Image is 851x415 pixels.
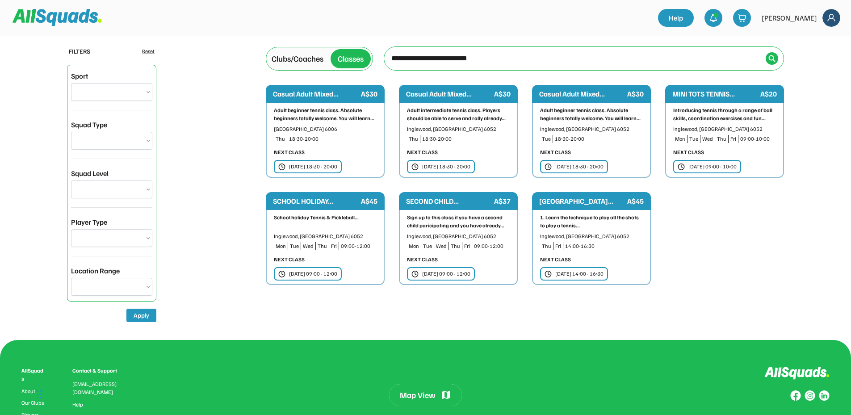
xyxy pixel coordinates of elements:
div: Clubs/Coaches [272,53,323,65]
div: 09:00-12:00 [474,242,510,250]
div: Tue [290,242,299,250]
div: NEXT CLASS [407,148,438,156]
img: Squad%20Logo.svg [13,9,102,26]
button: Apply [126,309,156,322]
div: School holiday Tennis & Pickleball... [274,214,377,222]
div: Classes [338,53,364,65]
div: 18:30-20:00 [289,135,377,143]
div: 14:00-16:30 [565,242,643,250]
div: A$45 [361,196,377,206]
div: Map View [400,390,435,401]
div: Thu [451,242,460,250]
img: clock.svg [411,163,419,171]
div: Mon [276,242,286,250]
div: Sign up to this class if you have a second child paricipating and you have already... [407,214,510,230]
div: Wed [303,242,314,250]
div: Adult beginner tennis class. Absolute beginners totally welcome. You will learn... [274,106,377,122]
div: Thu [318,242,327,250]
div: Adult beginner tennis class. Absolute beginners totally welcome. You will learn... [540,106,643,122]
div: A$30 [361,88,377,99]
div: Casual Adult Mixed... [273,88,359,99]
a: Help [658,9,694,27]
div: [DATE] 18:30 - 20:00 [289,163,337,171]
div: [DATE] 18:30 - 20:00 [555,163,604,171]
div: Inglewood, [GEOGRAPHIC_DATA] 6052 [540,232,643,240]
img: Logo%20inverted.svg [764,367,830,380]
div: Tue [423,242,432,250]
img: clock.svg [545,163,552,171]
div: 1. Learn the technique to play all the shots to play a tennis... [540,214,643,230]
div: Casual Adult Mixed... [539,88,625,99]
div: [EMAIL_ADDRESS][DOMAIN_NAME] [72,380,128,396]
div: NEXT CLASS [407,256,438,264]
div: [GEOGRAPHIC_DATA]... [539,196,625,206]
div: [DATE] 14:00 - 16:30 [555,270,604,278]
img: clock.svg [411,270,419,278]
div: Inglewood, [GEOGRAPHIC_DATA] 6052 [540,125,643,133]
div: Fri [464,242,470,250]
div: Casual Adult Mixed... [406,88,492,99]
div: FILTERS [69,46,90,56]
div: Inglewood, [GEOGRAPHIC_DATA] 6052 [407,125,510,133]
div: A$20 [760,88,777,99]
img: bell-03%20%281%29.svg [709,13,718,22]
div: NEXT CLASS [274,148,305,156]
div: SCHOOL HOLIDAY... [273,196,359,206]
div: Tue [542,135,551,143]
div: [GEOGRAPHIC_DATA] 6006 [274,125,377,133]
div: A$37 [494,196,511,206]
div: Thu [276,135,285,143]
img: clock.svg [278,270,285,278]
div: Introducing tennis through a range of ball skills, coordination exercises and fun... [673,106,776,122]
div: Reset [142,47,155,55]
div: Tue [689,135,698,143]
div: 09:00-12:00 [341,242,377,250]
div: NEXT CLASS [540,148,571,156]
div: Fri [331,242,337,250]
div: Thu [409,135,418,143]
div: A$30 [627,88,644,99]
div: Location Range [71,265,120,276]
div: Mon [409,242,419,250]
div: [DATE] 09:00 - 10:00 [688,163,737,171]
div: NEXT CLASS [540,256,571,264]
img: clock.svg [278,163,285,171]
div: Inglewood, [GEOGRAPHIC_DATA] 6052 [673,125,776,133]
img: clock.svg [545,270,552,278]
div: Inglewood, [GEOGRAPHIC_DATA] 6052 [274,232,377,240]
img: shopping-cart-01%20%281%29.svg [738,13,746,22]
div: MINI TOTS TENNIS... [672,88,759,99]
div: Mon [675,135,685,143]
img: clock.svg [678,163,685,171]
div: SECOND CHILD... [406,196,492,206]
img: Icon%20%2838%29.svg [768,55,776,62]
div: NEXT CLASS [673,148,704,156]
div: Sport [71,71,88,81]
div: AllSquads [21,367,46,383]
div: A$30 [494,88,511,99]
div: A$45 [627,196,644,206]
div: [DATE] 09:00 - 12:00 [289,270,337,278]
div: [PERSON_NAME] [762,13,817,23]
div: Fri [555,242,561,250]
div: Thu [542,242,551,250]
div: Inglewood, [GEOGRAPHIC_DATA] 6052 [407,232,510,240]
div: 18:30-20:00 [555,135,643,143]
div: Contact & Support [72,367,128,375]
div: Thu [717,135,726,143]
div: [DATE] 09:00 - 12:00 [422,270,470,278]
div: NEXT CLASS [274,256,305,264]
div: Squad Level [71,168,109,179]
div: Wed [702,135,713,143]
div: Adult intermediate tennis class. Players should be able to serve and rally already... [407,106,510,122]
div: Wed [436,242,447,250]
div: 18:30-20:00 [422,135,510,143]
div: Fri [730,135,736,143]
div: [DATE] 18:30 - 20:00 [422,163,470,171]
div: 09:00-10:00 [740,135,776,143]
img: Frame%2018.svg [822,9,840,27]
div: Squad Type [71,119,107,130]
div: Player Type [71,217,107,227]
